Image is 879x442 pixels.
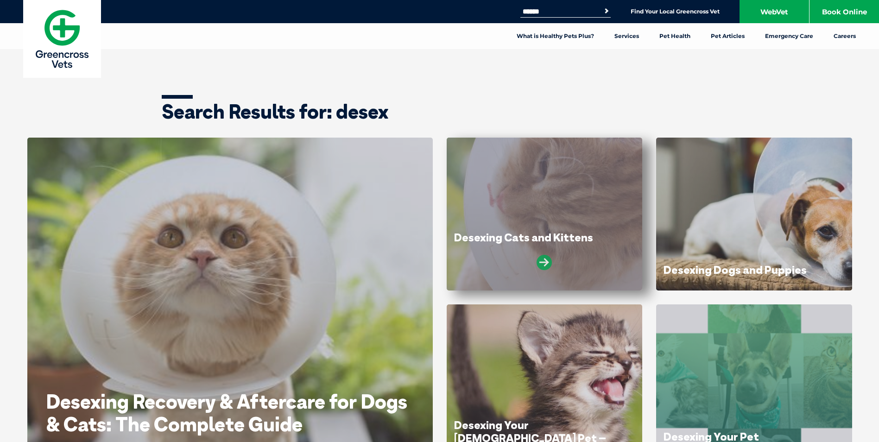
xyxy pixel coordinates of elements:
[162,102,718,121] h1: Search Results for: desex
[506,23,604,49] a: What is Healthy Pets Plus?
[823,23,866,49] a: Careers
[664,263,807,277] a: Desexing Dogs and Puppies
[46,389,407,436] a: Desexing Recovery & Aftercare for Dogs & Cats: The Complete Guide
[604,23,649,49] a: Services
[649,23,701,49] a: Pet Health
[602,6,611,16] button: Search
[454,230,593,244] a: Desexing Cats and Kittens
[701,23,755,49] a: Pet Articles
[631,8,720,15] a: Find Your Local Greencross Vet
[755,23,823,49] a: Emergency Care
